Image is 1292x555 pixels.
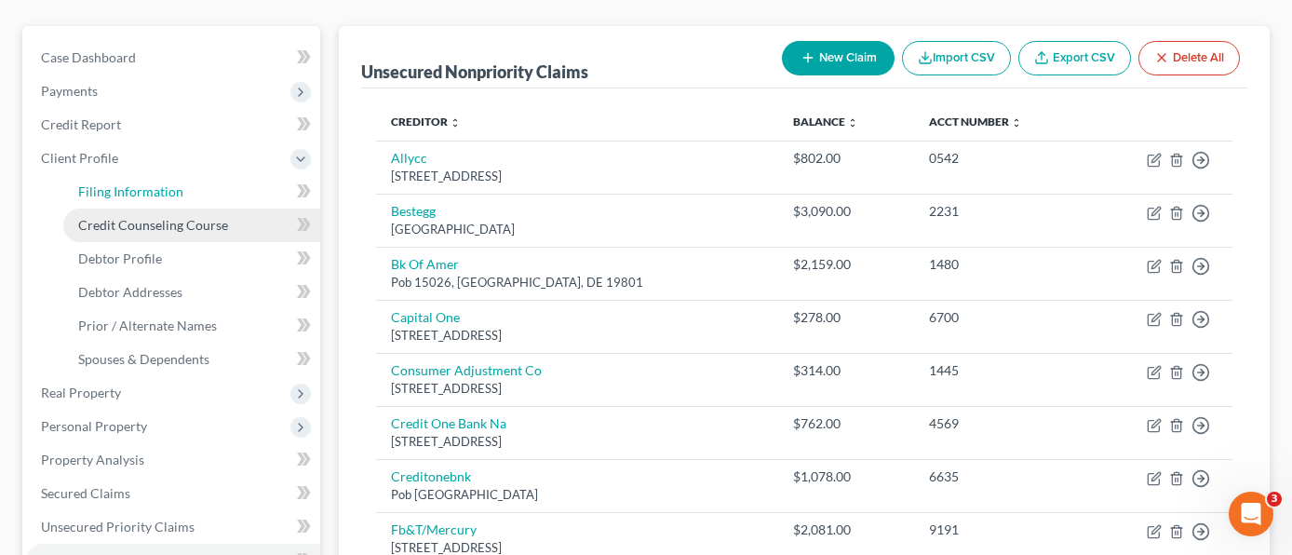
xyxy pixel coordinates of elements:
[793,255,898,274] div: $2,159.00
[63,276,320,309] a: Debtor Addresses
[1229,492,1273,536] iframe: Intercom live chat
[793,149,898,168] div: $802.00
[793,202,898,221] div: $3,090.00
[391,274,763,291] div: Pob 15026, [GEOGRAPHIC_DATA], DE 19801
[391,415,506,431] a: Credit One Bank Na
[391,380,763,398] div: [STREET_ADDRESS]
[78,183,183,199] span: Filing Information
[929,467,1074,486] div: 6635
[929,149,1074,168] div: 0542
[26,510,320,544] a: Unsecured Priority Claims
[929,414,1074,433] div: 4569
[793,361,898,380] div: $314.00
[793,414,898,433] div: $762.00
[929,202,1074,221] div: 2231
[929,308,1074,327] div: 6700
[361,61,588,83] div: Unsecured Nonpriority Claims
[391,221,763,238] div: [GEOGRAPHIC_DATA]
[391,468,471,484] a: Creditonebnk
[63,209,320,242] a: Credit Counseling Course
[793,308,898,327] div: $278.00
[450,117,461,129] i: unfold_more
[391,168,763,185] div: [STREET_ADDRESS]
[391,362,542,378] a: Consumer Adjustment Co
[391,150,427,166] a: Allycc
[26,108,320,142] a: Credit Report
[41,150,118,166] span: Client Profile
[26,477,320,510] a: Secured Claims
[782,41,895,75] button: New Claim
[391,203,436,219] a: Bestegg
[26,443,320,477] a: Property Analysis
[391,115,461,129] a: Creditor unfold_more
[63,175,320,209] a: Filing Information
[793,467,898,486] div: $1,078.00
[78,217,228,233] span: Credit Counseling Course
[391,256,459,272] a: Bk Of Amer
[793,521,898,539] div: $2,081.00
[41,519,195,535] span: Unsecured Priority Claims
[929,115,1022,129] a: Acct Number unfold_more
[847,117,858,129] i: unfold_more
[26,41,320,74] a: Case Dashboard
[41,116,121,132] span: Credit Report
[929,361,1074,380] div: 1445
[63,242,320,276] a: Debtor Profile
[391,309,460,325] a: Capital One
[63,309,320,343] a: Prior / Alternate Names
[1011,117,1022,129] i: unfold_more
[78,250,162,266] span: Debtor Profile
[78,351,209,367] span: Spouses & Dependents
[41,83,98,99] span: Payments
[78,284,182,300] span: Debtor Addresses
[793,115,858,129] a: Balance unfold_more
[41,418,147,434] span: Personal Property
[41,452,144,467] span: Property Analysis
[391,327,763,345] div: [STREET_ADDRESS]
[929,255,1074,274] div: 1480
[78,318,217,333] span: Prior / Alternate Names
[63,343,320,376] a: Spouses & Dependents
[1018,41,1131,75] a: Export CSV
[41,385,121,400] span: Real Property
[41,485,130,501] span: Secured Claims
[391,433,763,451] div: [STREET_ADDRESS]
[1138,41,1240,75] button: Delete All
[391,486,763,504] div: Pob [GEOGRAPHIC_DATA]
[1267,492,1282,507] span: 3
[391,521,477,537] a: Fb&T/Mercury
[929,521,1074,539] div: 9191
[41,49,136,65] span: Case Dashboard
[902,41,1011,75] button: Import CSV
